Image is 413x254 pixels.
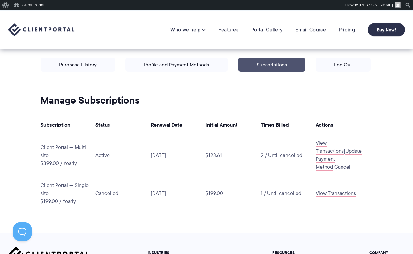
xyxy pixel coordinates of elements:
iframe: Toggle Customer Support [13,222,32,241]
th: Status [95,115,151,134]
h2: Manage Subscriptions [41,94,371,106]
span: Client Portal — Single site [41,181,89,197]
a: Profile and Payment Methods [125,58,228,72]
a: Features [218,27,238,33]
a: View Transactions [316,189,356,197]
th: Times Billed [261,115,316,134]
span: Client Portal — Multi site [41,143,86,159]
th: Initial Amount [206,115,261,134]
span: Active [95,151,110,159]
span: 2 / Until cancelled [261,151,302,159]
a: View Transactions [316,139,344,155]
span: [DATE] [151,189,166,197]
th: Actions [316,115,371,134]
p: | | | [35,53,376,99]
span: [DATE] [151,151,166,159]
span: [PERSON_NAME] [359,3,393,7]
span: Cancelled [95,189,118,197]
span: 1 / Until cancelled [261,189,301,197]
a: Email Course [295,27,326,33]
td: | | [316,134,371,176]
a: Portal Gallery [251,27,282,33]
a: Log Out [316,58,371,72]
span: $199.00 [206,189,223,197]
th: Renewal Date [151,115,206,134]
a: Subscriptions [238,58,305,72]
span: $123.61 [206,151,222,159]
a: Purchase History [41,58,115,72]
span: $199.00 / Yearly [41,197,76,205]
a: Buy Now! [368,23,405,36]
a: Cancel [334,163,350,171]
a: Pricing [339,27,355,33]
span: $399.00 / Yearly [41,159,77,167]
a: Update Payment Method [316,147,362,171]
th: Subscription [41,115,96,134]
a: Who we help [170,27,205,33]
